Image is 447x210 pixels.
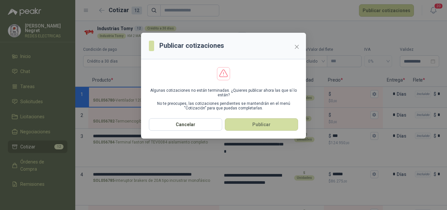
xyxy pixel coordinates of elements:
h3: Publicar cotizaciones [159,41,224,51]
button: Publicar [225,118,298,131]
button: Cancelar [149,118,222,131]
span: close [294,44,299,49]
button: Close [292,42,302,52]
p: No te preocupes, las cotizaciones pendientes se mantendrán en el menú “Cotización” para que pueda... [149,101,298,110]
p: Algunas cotizaciones no están terminadas. ¿Quieres publicar ahora las que sí lo están? [149,88,298,97]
